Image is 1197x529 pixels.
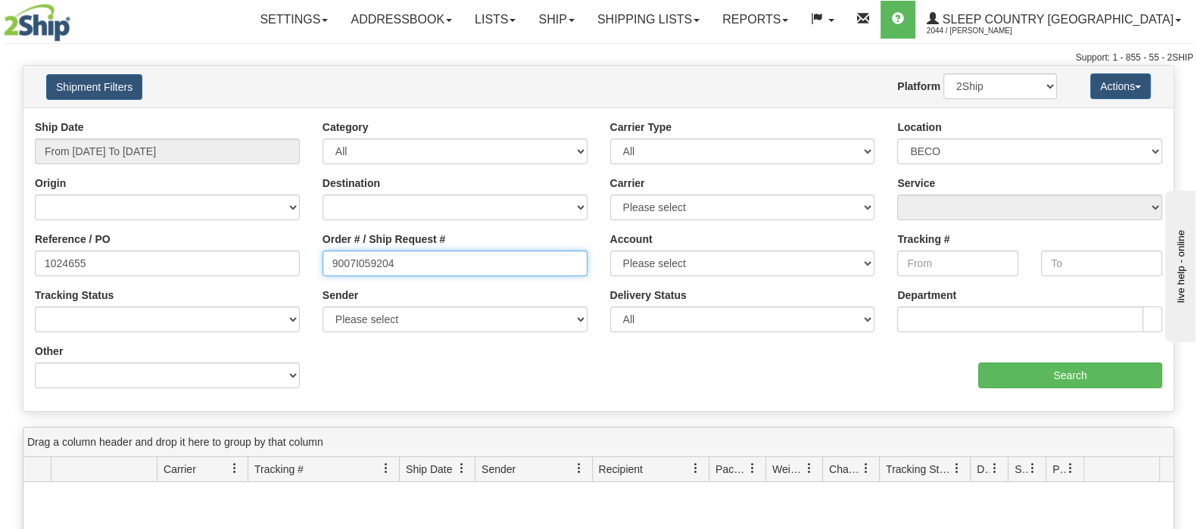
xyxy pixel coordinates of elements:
label: Department [897,288,956,303]
a: Lists [463,1,527,39]
label: Other [35,344,63,359]
a: Tracking # filter column settings [373,456,399,481]
label: Carrier Type [610,120,672,135]
label: Tracking Status [35,288,114,303]
span: Packages [715,462,747,477]
label: Sender [323,288,358,303]
label: Carrier [610,176,645,191]
span: Delivery Status [977,462,990,477]
img: logo2044.jpg [4,4,70,42]
span: Charge [829,462,861,477]
input: From [897,250,1018,276]
label: Order # / Ship Request # [323,232,446,247]
a: Sleep Country [GEOGRAPHIC_DATA] 2044 / [PERSON_NAME] [915,1,1192,39]
span: Recipient [599,462,643,477]
a: Carrier filter column settings [222,456,248,481]
span: Tracking # [254,462,304,477]
a: Shipping lists [586,1,711,39]
a: Recipient filter column settings [683,456,709,481]
span: Sender [482,462,516,477]
a: Tracking Status filter column settings [944,456,970,481]
a: Addressbook [339,1,463,39]
div: live help - online [11,13,140,24]
a: Reports [711,1,800,39]
label: Delivery Status [610,288,687,303]
a: Ship [527,1,585,39]
a: Ship Date filter column settings [449,456,475,481]
label: Origin [35,176,66,191]
a: Packages filter column settings [740,456,765,481]
label: Service [897,176,935,191]
label: Ship Date [35,120,84,135]
span: Ship Date [406,462,452,477]
iframe: chat widget [1162,187,1195,341]
input: Search [978,363,1162,388]
a: Charge filter column settings [853,456,879,481]
span: Weight [772,462,804,477]
span: Shipment Issues [1015,462,1027,477]
a: Sender filter column settings [566,456,592,481]
label: Account [610,232,653,247]
label: Destination [323,176,380,191]
label: Category [323,120,369,135]
a: Pickup Status filter column settings [1058,456,1083,481]
input: To [1041,250,1162,276]
button: Actions [1090,73,1151,99]
button: Shipment Filters [46,74,142,100]
label: Reference / PO [35,232,111,247]
label: Platform [897,79,940,94]
a: Shipment Issues filter column settings [1020,456,1046,481]
label: Location [897,120,941,135]
span: Sleep Country [GEOGRAPHIC_DATA] [939,13,1174,26]
span: Pickup Status [1052,462,1065,477]
a: Weight filter column settings [796,456,822,481]
label: Tracking # [897,232,949,247]
span: Carrier [164,462,196,477]
div: Support: 1 - 855 - 55 - 2SHIP [4,51,1193,64]
a: Settings [248,1,339,39]
span: 2044 / [PERSON_NAME] [927,23,1040,39]
span: Tracking Status [886,462,952,477]
div: grid grouping header [23,428,1174,457]
a: Delivery Status filter column settings [982,456,1008,481]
